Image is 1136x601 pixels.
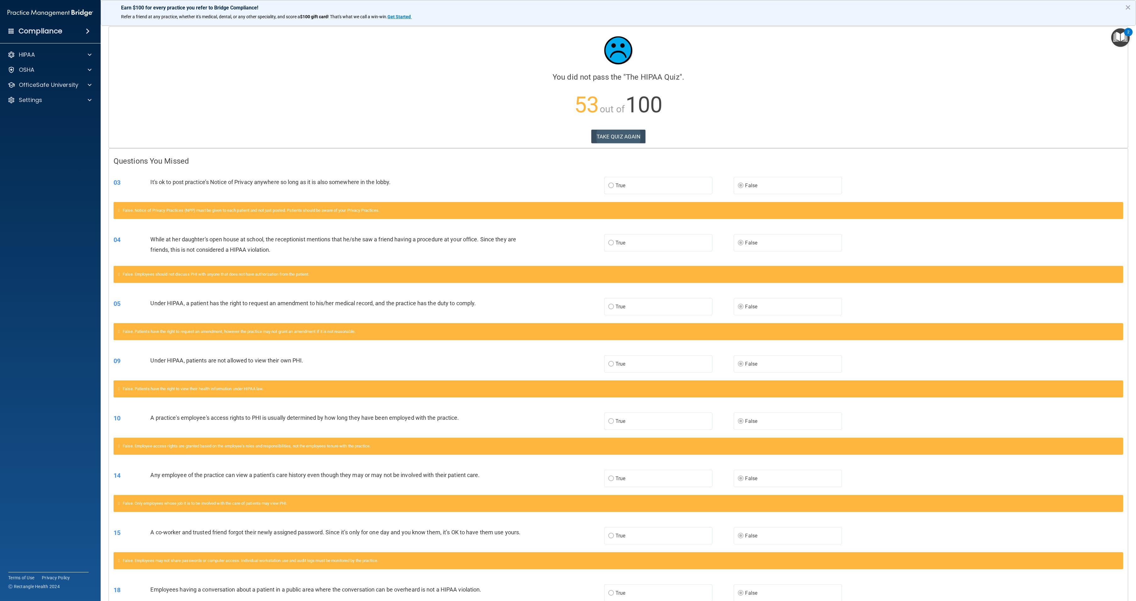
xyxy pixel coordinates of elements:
[600,104,625,115] span: out of
[19,66,35,74] p: OSHA
[114,73,1123,81] h4: You did not pass the " ".
[8,7,93,19] img: PMB logo
[615,533,625,539] span: True
[738,183,743,188] input: False
[387,14,412,19] a: Get Started
[626,73,679,81] span: The HIPAA Quiz
[599,31,637,69] img: sad_face.ecc698e2.jpg
[615,304,625,310] span: True
[8,583,60,590] span: Ⓒ Rectangle Health 2024
[1111,28,1130,47] button: Open Resource Center, 2 new notifications
[745,418,757,424] span: False
[123,444,370,448] span: False. Employee access rights are granted based on the employee's roles and responsibilities, not...
[387,14,411,19] strong: Get Started
[745,590,757,596] span: False
[745,475,757,481] span: False
[615,475,625,481] span: True
[150,529,521,536] span: A co-worker and trusted friend forgot their newly assigned password. Since it’s only for one day ...
[738,419,743,424] input: False
[123,329,355,334] span: False. Patients have the right to request an amendment, however the practice may not grant an ame...
[123,208,379,213] span: False. Notice of Privacy Practices (NPP) must be given to each patient and not just posted. Patie...
[114,357,120,365] span: 09
[19,51,35,59] p: HIPAA
[123,386,263,391] span: False. Patients have the right to view their health information under HIPAA law.
[150,236,516,253] span: While at her daughter's open house at school, the receptionist mentions that he/she saw a friend ...
[114,414,120,422] span: 10
[745,183,757,188] span: False
[150,179,391,185] span: It's ok to post practice’s Notice of Privacy anywhere so long as it is also somewhere in the lobby.
[114,472,120,479] span: 14
[150,586,481,593] span: Employees having a conversation about a patient in a public area where the conversation can be ov...
[8,81,92,89] a: OfficeSafe University
[114,586,120,594] span: 18
[19,81,78,89] p: OfficeSafe University
[121,14,300,19] span: Refer a friend at any practice, whether it's medical, dental, or any other speciality, and score a
[738,591,743,596] input: False
[591,130,646,143] button: TAKE QUIZ AGAIN
[328,14,387,19] span: ! That's what we call a win-win.
[615,240,625,246] span: True
[121,5,1116,11] p: Earn $100 for every practice you refer to Bridge Compliance!
[300,14,328,19] strong: $100 gift card
[738,241,743,245] input: False
[8,66,92,74] a: OSHA
[745,361,757,367] span: False
[615,418,625,424] span: True
[626,92,662,118] span: 100
[1105,558,1128,581] iframe: Drift Widget Chat Controller
[745,240,757,246] span: False
[745,304,757,310] span: False
[123,501,287,506] span: False. Only employees whose job it is to be involved with the care of patients may view PHI.
[1125,2,1131,12] button: Close
[150,414,459,421] span: A practice's employee's access rights to PHI is usually determined by how long they have been emp...
[150,300,476,306] span: Under HIPAA, a patient has the right to request an amendment to his/her medical record, and the p...
[8,96,92,104] a: Settings
[615,361,625,367] span: True
[123,558,378,563] span: False. Employees may not share passwords or computer access. Individual workstation use and audit...
[19,96,42,104] p: Settings
[114,529,120,536] span: 15
[123,272,309,277] span: False. Employees should not discuss PHI with anyone that does not have authorization from the pat...
[608,476,614,481] input: True
[8,575,34,581] a: Terms of Use
[42,575,70,581] a: Privacy Policy
[738,476,743,481] input: False
[608,591,614,596] input: True
[114,300,120,307] span: 05
[19,27,62,36] h4: Compliance
[738,305,743,309] input: False
[150,472,480,478] span: Any employee of the practice can view a patient's care history even though they may or may not be...
[738,534,743,538] input: False
[608,534,614,538] input: True
[608,419,614,424] input: True
[745,533,757,539] span: False
[114,157,1123,165] h4: Questions You Missed
[608,305,614,309] input: True
[1127,32,1129,40] div: 2
[615,183,625,188] span: True
[608,241,614,245] input: True
[150,357,303,364] span: Under HIPAA, patients are not allowed to view their own PHI.
[615,590,625,596] span: True
[114,179,120,186] span: 03
[608,362,614,367] input: True
[574,92,599,118] span: 53
[114,236,120,244] span: 04
[8,51,92,59] a: HIPAA
[738,362,743,367] input: False
[608,183,614,188] input: True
